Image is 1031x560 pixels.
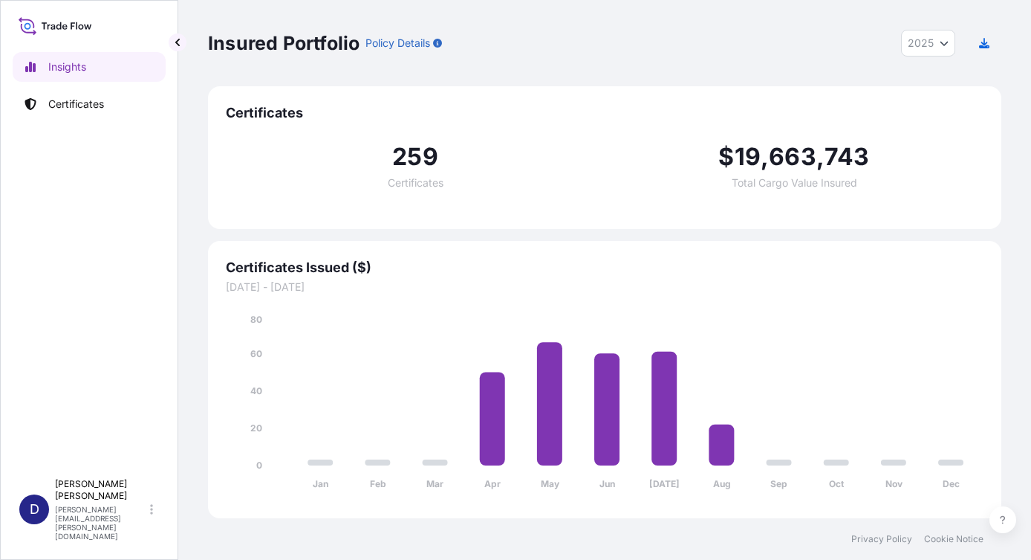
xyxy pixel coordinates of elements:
tspan: Apr [484,478,501,489]
tspan: Sep [770,478,787,489]
span: Total Cargo Value Insured [732,178,857,188]
tspan: Jun [599,478,615,489]
span: 2025 [908,36,934,51]
p: Policy Details [365,36,430,51]
a: Cookie Notice [924,533,983,545]
a: Insights [13,52,166,82]
tspan: Feb [370,478,386,489]
p: [PERSON_NAME] [PERSON_NAME] [55,478,147,502]
span: Certificates Issued ($) [226,259,983,277]
span: D [30,502,39,517]
span: 743 [825,145,870,169]
tspan: Aug [713,478,731,489]
tspan: 60 [250,348,262,359]
span: 19 [735,145,761,169]
tspan: Mar [426,478,443,489]
span: [DATE] - [DATE] [226,280,983,295]
tspan: Oct [829,478,845,489]
span: Certificates [226,104,983,122]
span: Certificates [388,178,443,188]
span: $ [718,145,734,169]
tspan: [DATE] [649,478,680,489]
span: , [761,145,769,169]
p: Insured Portfolio [208,31,360,55]
p: [PERSON_NAME][EMAIL_ADDRESS][PERSON_NAME][DOMAIN_NAME] [55,505,147,541]
tspan: Jan [313,478,328,489]
a: Privacy Policy [851,533,912,545]
span: 259 [392,145,438,169]
tspan: 0 [256,460,262,471]
p: Certificates [48,97,104,112]
tspan: Nov [885,478,903,489]
tspan: 40 [250,385,262,396]
button: Year Selector [901,30,955,57]
a: Certificates [13,89,166,119]
tspan: May [541,478,560,489]
span: , [816,145,825,169]
p: Insights [48,59,86,74]
tspan: Dec [943,478,960,489]
span: 663 [769,145,816,169]
tspan: 80 [250,314,262,325]
tspan: 20 [250,422,262,434]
